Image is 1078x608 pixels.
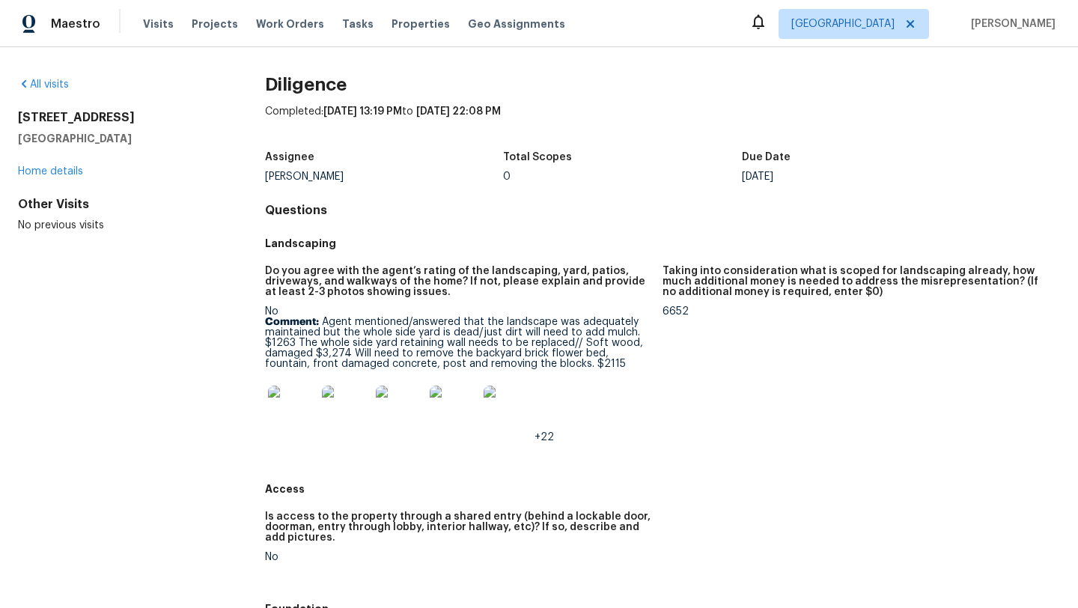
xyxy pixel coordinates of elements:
a: All visits [18,79,69,90]
a: Home details [18,166,83,177]
div: 6652 [663,306,1048,317]
h5: Assignee [265,152,314,162]
h5: Total Scopes [503,152,572,162]
h5: [GEOGRAPHIC_DATA] [18,131,217,146]
span: Projects [192,16,238,31]
div: [DATE] [742,171,981,182]
span: [DATE] 22:08 PM [416,106,501,117]
span: Properties [392,16,450,31]
h4: Questions [265,203,1060,218]
div: No [265,306,651,443]
span: Maestro [51,16,100,31]
h2: [STREET_ADDRESS] [18,110,217,125]
h5: Is access to the property through a shared entry (behind a lockable door, doorman, entry through ... [265,511,651,543]
span: Visits [143,16,174,31]
div: No [265,552,651,562]
span: Work Orders [256,16,324,31]
span: [PERSON_NAME] [965,16,1056,31]
span: [GEOGRAPHIC_DATA] [791,16,895,31]
b: Comment: [265,317,319,327]
div: 0 [503,171,742,182]
span: No previous visits [18,220,104,231]
h5: Landscaping [265,236,1060,251]
h5: Taking into consideration what is scoped for landscaping already, how much additional money is ne... [663,266,1048,297]
h5: Do you agree with the agent’s rating of the landscaping, yard, patios, driveways, and walkways of... [265,266,651,297]
span: Geo Assignments [468,16,565,31]
div: Other Visits [18,197,217,212]
p: Agent mentioned/answered that the landscape was adequately maintained but the whole side yard is ... [265,317,651,369]
h5: Due Date [742,152,791,162]
div: [PERSON_NAME] [265,171,504,182]
h2: Diligence [265,77,1060,92]
div: Completed: to [265,104,1060,143]
h5: Access [265,481,1060,496]
span: +22 [535,432,554,443]
span: Tasks [342,19,374,29]
span: [DATE] 13:19 PM [323,106,402,117]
